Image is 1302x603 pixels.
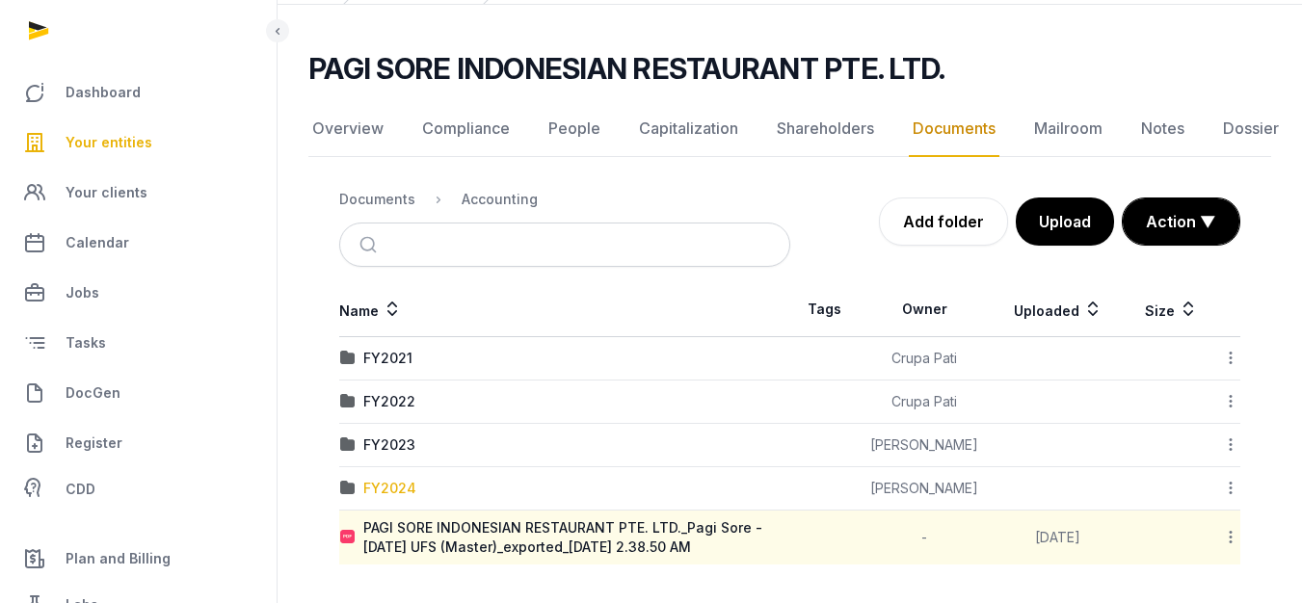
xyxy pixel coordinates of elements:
[66,181,147,204] span: Your clients
[340,394,356,409] img: folder.svg
[340,437,356,453] img: folder.svg
[15,370,261,416] a: DocGen
[66,281,99,304] span: Jobs
[339,176,790,223] nav: Breadcrumb
[340,351,356,366] img: folder.svg
[66,81,141,104] span: Dashboard
[859,467,991,511] td: [PERSON_NAME]
[859,282,991,337] th: Owner
[15,536,261,582] a: Plan and Billing
[15,69,261,116] a: Dashboard
[991,282,1126,337] th: Uploaded
[15,320,261,366] a: Tasks
[773,101,878,157] a: Shareholders
[1030,101,1106,157] a: Mailroom
[859,511,991,565] td: -
[545,101,604,157] a: People
[1035,529,1080,545] span: [DATE]
[418,101,514,157] a: Compliance
[15,420,261,466] a: Register
[859,380,991,424] td: Crupa Pati
[909,101,999,157] a: Documents
[1016,197,1114,246] button: Upload
[340,481,356,496] img: folder.svg
[635,101,742,157] a: Capitalization
[66,478,95,501] span: CDD
[66,432,122,455] span: Register
[859,337,991,380] td: Crupa Pati
[859,424,991,467] td: [PERSON_NAME]
[15,119,261,166] a: Your entities
[66,131,152,154] span: Your entities
[308,101,1271,157] nav: Tabs
[308,101,387,157] a: Overview
[348,223,393,266] button: Submit
[340,530,356,545] img: pdf.svg
[1137,101,1188,157] a: Notes
[66,547,171,570] span: Plan and Billing
[363,435,415,455] div: FY2023
[879,197,1008,246] a: Add folder
[1219,101,1283,157] a: Dossier
[1123,198,1239,245] button: Action ▼
[363,479,416,498] div: FY2024
[339,190,415,209] div: Documents
[790,282,859,337] th: Tags
[15,470,261,509] a: CDD
[308,51,944,86] h2: PAGI SORE INDONESIAN RESTAURANT PTE. LTD.
[363,392,415,411] div: FY2022
[363,518,789,557] div: PAGI SORE INDONESIAN RESTAURANT PTE. LTD._Pagi Sore - [DATE] UFS (Master)_exported_[DATE] 2.38.50 AM
[339,282,790,337] th: Name
[15,270,261,316] a: Jobs
[66,331,106,354] span: Tasks
[462,190,538,209] div: Accounting
[1126,282,1217,337] th: Size
[363,349,412,368] div: FY2021
[15,220,261,266] a: Calendar
[66,381,120,405] span: DocGen
[66,231,129,254] span: Calendar
[15,170,261,216] a: Your clients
